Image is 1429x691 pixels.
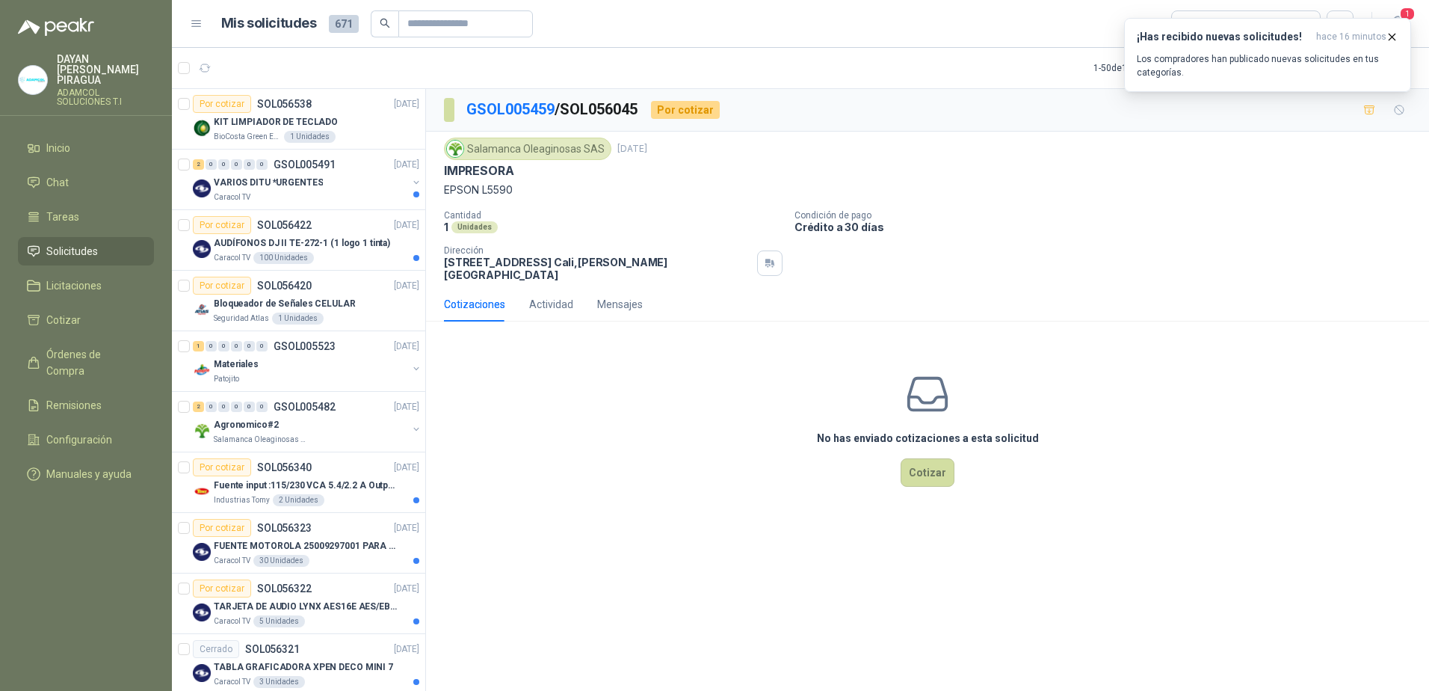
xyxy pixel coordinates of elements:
p: Salamanca Oleaginosas SAS [214,434,308,446]
span: Manuales y ayuda [46,466,132,482]
a: Órdenes de Compra [18,340,154,385]
p: SOL056322 [257,583,312,594]
div: Mensajes [597,296,643,313]
p: [DATE] [394,642,419,657]
div: 0 [256,159,268,170]
img: Company Logo [193,482,211,500]
div: 1 Unidades [284,131,336,143]
p: SOL056321 [245,644,300,654]
img: Company Logo [193,301,211,319]
p: Dirección [444,245,751,256]
p: Fuente input :115/230 VCA 5.4/2.2 A Output: 24 VDC 10 A 47-63 Hz [214,479,400,493]
a: Inicio [18,134,154,162]
div: 2 [193,402,204,412]
p: Seguridad Atlas [214,313,269,325]
div: 0 [244,402,255,412]
p: / SOL056045 [466,98,639,121]
div: Por cotizar [193,95,251,113]
img: Company Logo [193,604,211,621]
p: KIT LIMPIADOR DE TECLADO [214,115,338,129]
div: 2 Unidades [273,494,324,506]
p: [DATE] [394,279,419,293]
p: DAYAN [PERSON_NAME] PIRAGUA [57,54,154,85]
button: 1 [1384,10,1411,37]
div: 0 [218,159,229,170]
div: Por cotizar [193,580,251,598]
img: Company Logo [447,141,463,157]
p: 1 [444,221,448,233]
span: Licitaciones [46,277,102,294]
div: 1 [193,341,204,351]
div: Todas [1181,16,1212,32]
span: 671 [329,15,359,33]
img: Company Logo [193,179,211,197]
div: 0 [231,159,242,170]
a: 1 0 0 0 0 0 GSOL005523[DATE] Company LogoMaterialesPatojito [193,337,422,385]
div: 5 Unidades [253,615,305,627]
div: Actividad [529,296,573,313]
button: Cotizar [901,458,954,487]
p: Los compradores han publicado nuevas solicitudes en tus categorías. [1137,52,1398,79]
div: Por cotizar [651,101,720,119]
div: 100 Unidades [253,252,314,264]
p: GSOL005491 [274,159,336,170]
p: Caracol TV [214,191,250,203]
a: Por cotizarSOL056538[DATE] Company LogoKIT LIMPIADOR DE TECLADOBioCosta Green Energy S.A.S1 Unidades [172,89,425,150]
p: ADAMCOL SOLUCIONES T.I [57,88,154,106]
p: [DATE] [394,400,419,414]
p: EPSON L5590 [444,182,1411,198]
a: Por cotizarSOL056323[DATE] Company LogoFUENTE MOTOROLA 25009297001 PARA EP450Caracol TV30 Unidades [172,513,425,574]
p: [DATE] [394,521,419,535]
img: Company Logo [193,422,211,440]
h1: Mis solicitudes [221,13,317,34]
span: search [380,18,390,28]
a: Por cotizarSOL056420[DATE] Company LogoBloqueador de Señales CELULARSeguridad Atlas1 Unidades [172,271,425,331]
h3: No has enviado cotizaciones a esta solicitud [817,430,1039,446]
div: Unidades [451,221,498,233]
a: Manuales y ayuda [18,460,154,488]
div: Cotizaciones [444,296,505,313]
p: Caracol TV [214,676,250,688]
div: Salamanca Oleaginosas SAS [444,138,611,160]
div: 1 - 50 de 1334 [1093,56,1191,80]
div: 30 Unidades [253,555,309,567]
div: 0 [256,341,268,351]
span: Remisiones [46,397,102,414]
p: VARIOS DITU *URGENTES [214,176,323,190]
span: Órdenes de Compra [46,346,140,379]
span: Chat [46,174,69,191]
p: IMPRESORA [444,163,513,179]
div: 1 Unidades [272,313,324,325]
img: Company Logo [193,664,211,682]
h3: ¡Has recibido nuevas solicitudes! [1137,31,1310,43]
div: Por cotizar [193,458,251,476]
img: Logo peakr [18,18,94,36]
p: BioCosta Green Energy S.A.S [214,131,281,143]
a: Cotizar [18,306,154,334]
div: 0 [218,402,229,412]
span: Solicitudes [46,243,98,259]
p: FUENTE MOTOROLA 25009297001 PARA EP450 [214,539,400,553]
p: [DATE] [394,340,419,354]
div: Por cotizar [193,216,251,234]
span: Inicio [46,140,70,156]
p: Cantidad [444,210,783,221]
img: Company Logo [193,119,211,137]
a: Por cotizarSOL056422[DATE] Company LogoAUDÍFONOS DJ II TE-272-1 (1 logo 1 tinta)Caracol TV100 Uni... [172,210,425,271]
p: SOL056340 [257,462,312,473]
span: hace 16 minutos [1316,31,1386,43]
p: [DATE] [394,461,419,475]
p: Patojito [214,373,239,385]
div: Por cotizar [193,277,251,295]
p: Condición de pago [794,210,1423,221]
div: 0 [206,159,217,170]
a: Licitaciones [18,271,154,300]
p: Caracol TV [214,555,250,567]
span: Cotizar [46,312,81,328]
p: [STREET_ADDRESS] Cali , [PERSON_NAME][GEOGRAPHIC_DATA] [444,256,751,281]
p: SOL056420 [257,280,312,291]
button: ¡Has recibido nuevas solicitudes!hace 16 minutos Los compradores han publicado nuevas solicitudes... [1124,18,1411,92]
p: [DATE] [394,582,419,596]
div: Por cotizar [193,519,251,537]
a: Por cotizarSOL056340[DATE] Company LogoFuente input :115/230 VCA 5.4/2.2 A Output: 24 VDC 10 A 47... [172,452,425,513]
